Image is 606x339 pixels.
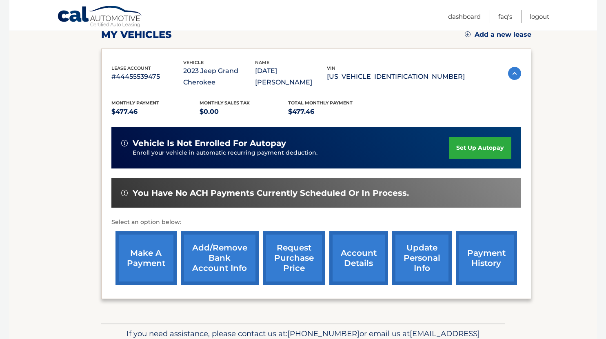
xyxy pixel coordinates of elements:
[111,106,200,117] p: $477.46
[465,31,531,39] a: Add a new lease
[111,65,151,71] span: lease account
[465,31,471,37] img: add.svg
[255,60,269,65] span: name
[327,71,465,82] p: [US_VEHICLE_IDENTIFICATION_NUMBER]
[288,106,377,117] p: $477.46
[181,231,259,285] a: Add/Remove bank account info
[133,138,286,148] span: vehicle is not enrolled for autopay
[255,65,327,88] p: [DATE][PERSON_NAME]
[327,65,335,71] span: vin
[121,140,128,146] img: alert-white.svg
[200,100,250,106] span: Monthly sales Tax
[392,231,452,285] a: update personal info
[456,231,517,285] a: payment history
[287,329,360,338] span: [PHONE_NUMBER]
[329,231,388,285] a: account details
[263,231,325,285] a: request purchase price
[133,148,449,157] p: Enroll your vehicle in automatic recurring payment deduction.
[498,10,512,23] a: FAQ's
[133,188,409,198] span: You have no ACH payments currently scheduled or in process.
[449,137,511,159] a: set up autopay
[115,231,177,285] a: make a payment
[508,67,521,80] img: accordion-active.svg
[111,100,159,106] span: Monthly Payment
[530,10,549,23] a: Logout
[121,190,128,196] img: alert-white.svg
[111,71,183,82] p: #44455539475
[183,60,204,65] span: vehicle
[288,100,353,106] span: Total Monthly Payment
[448,10,481,23] a: Dashboard
[101,29,172,41] h2: my vehicles
[111,217,521,227] p: Select an option below:
[57,5,143,29] a: Cal Automotive
[200,106,288,117] p: $0.00
[183,65,255,88] p: 2023 Jeep Grand Cherokee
